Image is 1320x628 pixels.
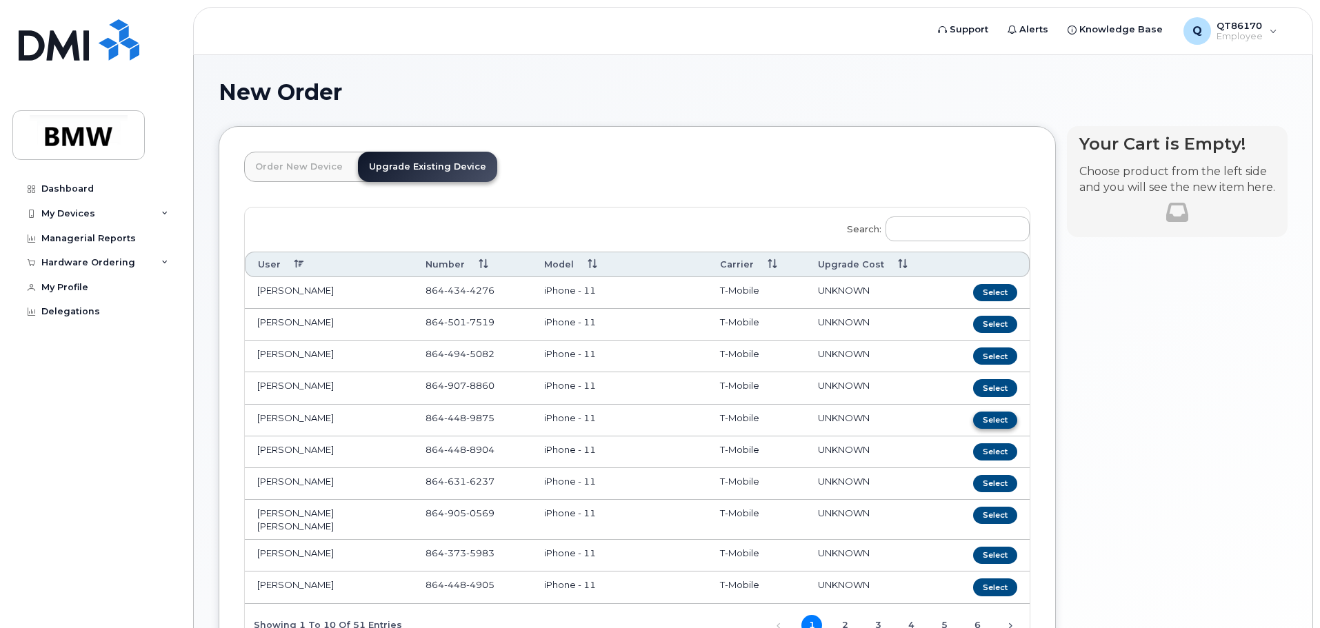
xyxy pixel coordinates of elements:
[532,372,708,404] td: iPhone - 11
[818,412,870,423] span: UNKNOWN
[245,571,413,603] td: [PERSON_NAME]
[973,316,1017,333] button: Select
[532,309,708,341] td: iPhone - 11
[444,380,466,391] span: 907
[466,547,494,558] span: 5983
[818,507,870,518] span: UNKNOWN
[818,579,870,590] span: UNKNOWN
[532,341,708,372] td: iPhone - 11
[426,444,494,455] span: 864
[708,341,806,372] td: T-Mobile
[245,468,413,500] td: [PERSON_NAME]
[532,277,708,309] td: iPhone - 11
[708,277,806,309] td: T-Mobile
[466,412,494,423] span: 9875
[444,476,466,487] span: 631
[245,372,413,404] td: [PERSON_NAME]
[245,540,413,571] td: [PERSON_NAME]
[708,468,806,500] td: T-Mobile
[245,500,413,540] td: [PERSON_NAME] [PERSON_NAME]
[466,507,494,518] span: 0569
[973,284,1017,301] button: Select
[219,80,1288,104] h1: New Order
[426,547,494,558] span: 864
[245,309,413,341] td: [PERSON_NAME]
[818,380,870,391] span: UNKNOWN
[973,347,1017,365] button: Select
[245,341,413,372] td: [PERSON_NAME]
[444,444,466,455] span: 448
[466,579,494,590] span: 4905
[426,507,494,518] span: 864
[708,500,806,540] td: T-Mobile
[532,500,708,540] td: iPhone - 11
[973,578,1017,596] button: Select
[708,436,806,468] td: T-Mobile
[708,540,806,571] td: T-Mobile
[245,436,413,468] td: [PERSON_NAME]
[245,405,413,436] td: [PERSON_NAME]
[708,571,806,603] td: T-Mobile
[245,252,413,277] th: User: activate to sort column descending
[838,207,1030,246] label: Search:
[708,252,806,277] th: Carrier: activate to sort column ascending
[886,216,1030,241] input: Search:
[532,540,708,571] td: iPhone - 11
[444,285,466,296] span: 434
[1079,134,1275,153] h4: Your Cart is Empty!
[973,507,1017,524] button: Select
[532,571,708,603] td: iPhone - 11
[466,380,494,391] span: 8860
[973,443,1017,460] button: Select
[818,476,870,487] span: UNKNOWN
[532,436,708,468] td: iPhone - 11
[413,252,532,277] th: Number: activate to sort column ascending
[358,152,497,182] a: Upgrade Existing Device
[426,348,494,359] span: 864
[818,547,870,558] span: UNKNOWN
[532,405,708,436] td: iPhone - 11
[444,579,466,590] span: 448
[973,547,1017,564] button: Select
[818,316,870,327] span: UNKNOWN
[466,444,494,455] span: 8904
[426,316,494,327] span: 864
[818,285,870,296] span: UNKNOWN
[244,152,354,182] a: Order New Device
[444,348,466,359] span: 494
[426,380,494,391] span: 864
[973,412,1017,429] button: Select
[466,476,494,487] span: 6237
[973,475,1017,492] button: Select
[466,316,494,327] span: 7519
[1079,164,1275,196] p: Choose product from the left side and you will see the new item here.
[444,507,466,518] span: 905
[708,309,806,341] td: T-Mobile
[426,285,494,296] span: 864
[466,348,494,359] span: 5082
[466,285,494,296] span: 4276
[818,348,870,359] span: UNKNOWN
[708,372,806,404] td: T-Mobile
[426,476,494,487] span: 864
[818,444,870,455] span: UNKNOWN
[708,405,806,436] td: T-Mobile
[973,379,1017,396] button: Select
[444,412,466,423] span: 448
[532,468,708,500] td: iPhone - 11
[532,252,708,277] th: Model: activate to sort column ascending
[1260,568,1310,618] iframe: Messenger Launcher
[426,579,494,590] span: 864
[444,316,466,327] span: 501
[426,412,494,423] span: 864
[245,277,413,309] td: [PERSON_NAME]
[444,547,466,558] span: 373
[806,252,943,277] th: Upgrade Cost: activate to sort column ascending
